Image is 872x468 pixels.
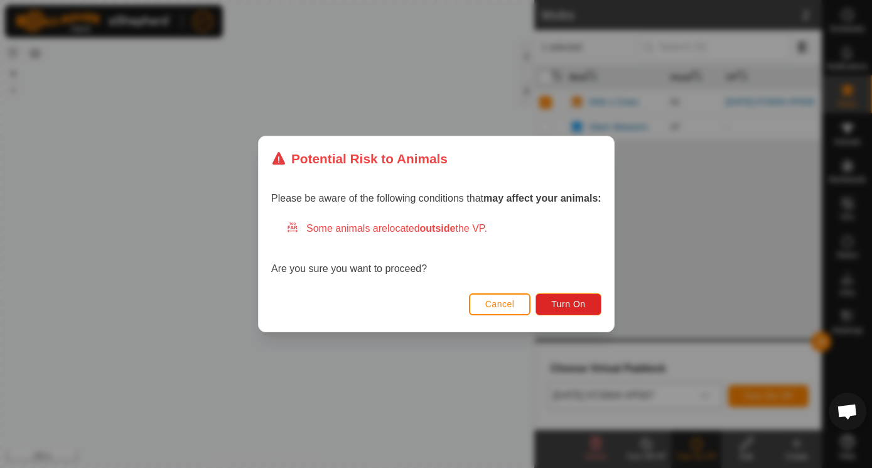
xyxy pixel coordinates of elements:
span: Turn On [551,299,585,309]
span: Cancel [485,299,514,309]
div: Are you sure you want to proceed? [271,221,601,276]
strong: may affect your animals: [483,193,601,204]
div: Open chat [829,393,866,430]
div: Potential Risk to Animals [271,149,448,168]
button: Cancel [468,293,530,315]
div: Some animals are [286,221,601,236]
strong: outside [419,223,455,234]
button: Turn On [536,293,601,315]
span: located the VP. [387,223,487,234]
span: Please be aware of the following conditions that [271,193,601,204]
